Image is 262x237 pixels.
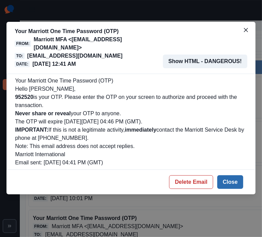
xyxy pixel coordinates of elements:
[125,127,156,133] b: immediately
[15,77,247,167] div: Your Marriott One Time Password (OTP)
[15,94,33,100] b: 952520
[15,109,247,118] p: your OTP to anyone.
[15,159,247,167] p: Email sent: [DATE] 04:41 PM (GMT)
[15,61,30,67] span: Date:
[15,41,31,47] span: From:
[15,53,24,59] span: To:
[15,118,247,126] p: The OTP will expire [DATE][DATE] 04:46 PM (GMT).
[27,52,123,60] p: [EMAIL_ADDRESS][DOMAIN_NAME]
[15,85,247,93] p: Hello [PERSON_NAME],
[15,110,71,116] b: Never share or reveal
[15,27,163,35] p: Your Marriott One Time Password (OTP)
[15,126,247,142] p: If this is not a legitimate activity, contact the Marriott Service Desk by phone at [PHONE_NUMBER].
[15,150,247,159] p: Marriott International
[32,60,76,68] p: [DATE] 12:41 AM
[15,93,247,109] p: is your OTP. Please enter the OTP on your screen to authorize and proceed with the transaction.
[163,55,247,68] button: Show HTML - DANGEROUS!
[15,142,247,150] p: Note: This email address does not accept replies.
[169,175,213,189] button: Delete Email
[34,35,163,52] p: Marriott MFA <[EMAIL_ADDRESS][DOMAIN_NAME]>
[240,25,251,35] button: Close
[217,175,243,189] button: Close
[15,127,48,133] b: IMPORTANT:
